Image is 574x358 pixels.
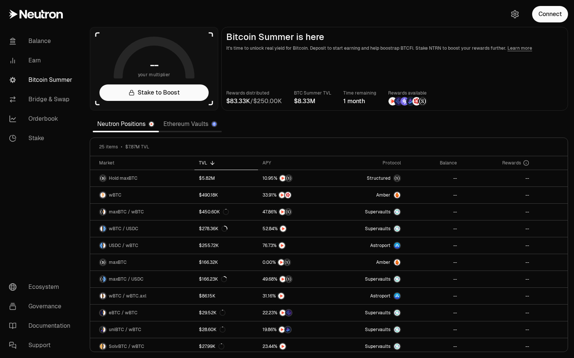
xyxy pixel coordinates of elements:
div: $278.36K [199,226,227,232]
button: NTRNEtherFi Points [263,309,328,317]
div: $5.82M [199,175,215,181]
span: Amber [376,192,390,198]
a: Ethereum Vaults [159,117,222,132]
a: NTRNMars Fragments [258,187,332,203]
img: Solv Points [400,97,409,105]
a: NTRNStructured Points [258,271,332,287]
a: $5.82M [194,170,258,186]
div: TVL [199,160,254,166]
img: NTRN [278,293,284,299]
a: $166.23K [194,271,258,287]
button: NTRNMars Fragments [263,191,328,199]
a: StructuredmaxBTC [332,170,405,186]
a: Documentation [3,316,81,336]
p: It's time to unlock real yield for Bitcoin. Deposit to start earning and help boostrap BTCFi. Sta... [226,44,563,52]
img: NTRN [280,226,286,232]
button: NTRNStructured Points [263,275,328,283]
h1: -- [150,59,159,71]
a: maxBTC LogoUSDC LogomaxBTC / USDC [90,271,194,287]
a: NTRN [258,338,332,355]
a: SupervaultsSupervaults [332,321,405,338]
span: Supervaults [365,343,390,349]
span: SolvBTC / wBTC [109,343,144,349]
img: NTRN [279,192,285,198]
img: USDC Logo [103,226,106,232]
button: NTRN [263,292,328,300]
p: Time remaining [343,89,376,97]
img: wBTC Logo [103,243,106,249]
div: $86.15K [199,293,215,299]
img: eBTC Logo [100,310,102,316]
span: Supervaults [365,209,390,215]
h2: Bitcoin Summer is here [226,32,563,42]
a: Neutron Positions [93,117,159,132]
img: Structured Points [285,209,291,215]
span: wBTC / wBTC.axl [109,293,146,299]
a: -- [461,237,534,254]
a: NTRNEtherFi Points [258,305,332,321]
div: 1 month [343,97,376,106]
span: your multiplier [138,71,171,78]
div: $255.72K [199,243,219,249]
img: Supervaults [394,276,400,282]
a: Support [3,336,81,355]
span: wBTC [109,192,122,198]
a: NTRNBedrock Diamonds [258,321,332,338]
img: maxBTC Logo [100,175,106,181]
span: 25 items [99,144,118,150]
img: wBTC Logo [103,327,106,333]
span: Supervaults [365,310,390,316]
a: SupervaultsSupervaults [332,305,405,321]
a: USDC LogowBTC LogoUSDC / wBTC [90,237,194,254]
span: Astroport [370,243,390,249]
a: $29.52K [194,305,258,321]
a: Astroport [332,237,405,254]
img: maxBTC Logo [100,259,106,265]
img: NTRN [280,343,286,349]
a: Orderbook [3,109,81,129]
a: SupervaultsSupervaults [332,338,405,355]
p: BTC Summer TVL [294,89,331,97]
a: maxBTC LogowBTC LogomaxBTC / wBTC [90,204,194,220]
div: $166.23K [199,276,227,282]
a: wBTC LogowBTC [90,187,194,203]
img: Supervaults [394,343,400,349]
a: Astroport [332,288,405,304]
div: $27.99K [199,343,224,349]
img: NTRN [389,97,397,105]
img: Bedrock Diamonds [406,97,415,105]
img: NTRN [280,175,286,181]
a: NTRNStructured Points [258,254,332,271]
a: Earn [3,51,81,70]
a: -- [461,170,534,186]
a: -- [405,338,461,355]
div: APY [263,160,328,166]
button: NTRN [263,225,328,232]
a: -- [405,271,461,287]
a: -- [461,288,534,304]
a: Stake to Boost [99,84,209,101]
a: AmberAmber [332,254,405,271]
span: Structured [367,175,390,181]
span: Amber [376,259,390,265]
p: Rewards available [388,89,427,97]
a: -- [405,288,461,304]
span: maxBTC / wBTC [109,209,144,215]
img: Mars Fragments [412,97,421,105]
a: -- [405,170,461,186]
img: Supervaults [394,226,400,232]
button: NTRNStructured Points [263,259,328,266]
a: SupervaultsSupervaults [332,271,405,287]
img: EtherFi Points [395,97,403,105]
span: Hold maxBTC [109,175,138,181]
span: USDC / wBTC [109,243,138,249]
img: wBTC.axl Logo [103,293,106,299]
span: Supervaults [365,226,390,232]
img: Mars Fragments [285,192,291,198]
button: Connect [532,6,568,22]
a: NTRN [258,220,332,237]
a: -- [461,187,534,203]
a: $450.60K [194,204,258,220]
a: -- [461,220,534,237]
div: $450.60K [199,209,229,215]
